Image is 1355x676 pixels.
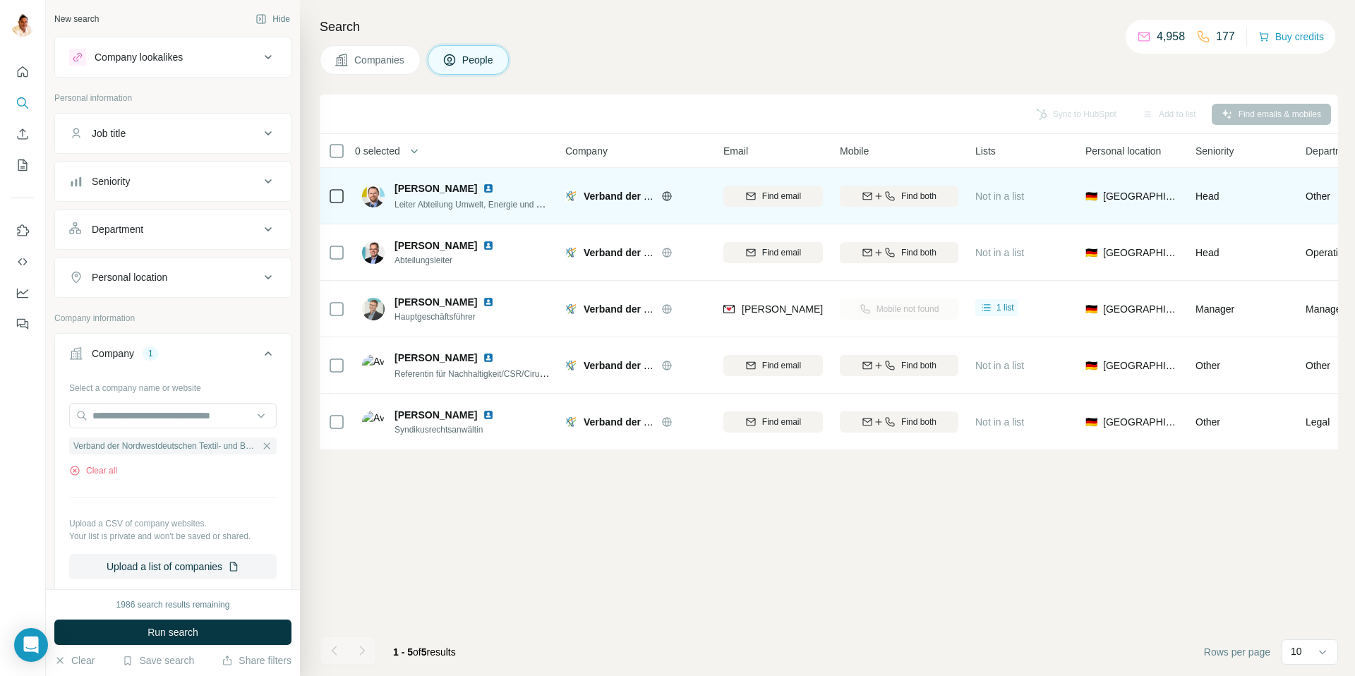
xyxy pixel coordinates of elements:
[1216,28,1235,45] p: 177
[395,295,477,309] span: [PERSON_NAME]
[55,337,291,376] button: Company1
[483,183,494,194] img: LinkedIn logo
[395,254,511,267] span: Abteilungsleiter
[55,260,291,294] button: Personal location
[1103,246,1179,260] span: [GEOGRAPHIC_DATA]
[901,246,937,259] span: Find both
[975,416,1024,428] span: Not in a list
[362,411,385,433] img: Avatar
[1196,144,1234,158] span: Seniority
[55,40,291,74] button: Company lookalikes
[55,116,291,150] button: Job title
[1085,144,1161,158] span: Personal location
[246,8,300,30] button: Hide
[1085,358,1097,373] span: 🇩🇪
[975,144,996,158] span: Lists
[11,14,34,37] img: Avatar
[1085,302,1097,316] span: 🇩🇪
[55,164,291,198] button: Seniority
[54,13,99,25] div: New search
[92,222,143,236] div: Department
[565,303,577,315] img: Logo of Verband der Nordwestdeutschen Textil- und Bekleidungsindustrie e.V.
[69,376,277,394] div: Select a company name or website
[483,296,494,308] img: LinkedIn logo
[565,247,577,258] img: Logo of Verband der Nordwestdeutschen Textil- und Bekleidungsindustrie e.V.
[840,411,958,433] button: Find both
[840,242,958,263] button: Find both
[143,347,159,360] div: 1
[362,298,385,320] img: Avatar
[901,190,937,203] span: Find both
[393,646,413,658] span: 1 - 5
[565,191,577,202] img: Logo of Verband der Nordwestdeutschen Textil- und Bekleidungsindustrie e.V.
[69,554,277,579] button: Upload a list of companies
[584,360,913,371] span: Verband der Nordwestdeutschen Textil- und Bekleidungsindustrie e.V.
[975,247,1024,258] span: Not in a list
[11,218,34,243] button: Use Surfe on LinkedIn
[14,628,48,662] div: Open Intercom Messenger
[395,310,511,323] span: Hauptgeschäftsführer
[762,190,801,203] span: Find email
[584,416,913,428] span: Verband der Nordwestdeutschen Textil- und Bekleidungsindustrie e.V.
[1306,246,1354,260] span: Operations
[11,311,34,337] button: Feedback
[1196,303,1234,315] span: Manager
[354,53,406,67] span: Companies
[1258,27,1324,47] button: Buy credits
[723,186,823,207] button: Find email
[362,354,385,377] img: Avatar
[901,359,937,372] span: Find both
[69,464,117,477] button: Clear all
[55,212,291,246] button: Department
[320,17,1338,37] h4: Search
[1103,302,1179,316] span: [GEOGRAPHIC_DATA]
[395,181,477,195] span: [PERSON_NAME]
[69,530,277,543] p: Your list is private and won't be saved or shared.
[116,598,230,611] div: 1986 search results remaining
[395,239,477,253] span: [PERSON_NAME]
[1306,415,1330,429] span: Legal
[413,646,421,658] span: of
[11,152,34,178] button: My lists
[565,144,608,158] span: Company
[11,121,34,147] button: Enrich CSV
[1085,189,1097,203] span: 🇩🇪
[1103,189,1179,203] span: [GEOGRAPHIC_DATA]
[584,191,913,202] span: Verband der Nordwestdeutschen Textil- und Bekleidungsindustrie e.V.
[355,144,400,158] span: 0 selected
[723,411,823,433] button: Find email
[222,653,291,668] button: Share filters
[69,517,277,530] p: Upload a CSV of company websites.
[762,246,801,259] span: Find email
[483,409,494,421] img: LinkedIn logo
[1157,28,1185,45] p: 4,958
[840,355,958,376] button: Find both
[395,351,477,365] span: [PERSON_NAME]
[395,198,565,210] span: Leiter Abteilung Umwelt, Energie und Technik
[723,355,823,376] button: Find email
[483,352,494,363] img: LinkedIn logo
[122,653,194,668] button: Save search
[54,620,291,645] button: Run search
[395,408,477,422] span: [PERSON_NAME]
[723,242,823,263] button: Find email
[395,368,591,379] span: Referentin für Nachhaltigkeit/CSR/Ciruclar Economy
[565,416,577,428] img: Logo of Verband der Nordwestdeutschen Textil- und Bekleidungsindustrie e.V.
[742,303,990,315] span: [PERSON_NAME][EMAIL_ADDRESS][DOMAIN_NAME]
[1196,360,1220,371] span: Other
[147,625,198,639] span: Run search
[1196,247,1219,258] span: Head
[723,302,735,316] img: provider findymail logo
[762,416,801,428] span: Find email
[1196,191,1219,202] span: Head
[11,59,34,85] button: Quick start
[11,249,34,274] button: Use Surfe API
[73,440,258,452] span: Verband der Nordwestdeutschen Textil- und Bekleidungsindustrie e.V.
[584,303,913,315] span: Verband der Nordwestdeutschen Textil- und Bekleidungsindustrie e.V.
[462,53,495,67] span: People
[762,359,801,372] span: Find email
[996,301,1014,314] span: 1 list
[1103,358,1179,373] span: [GEOGRAPHIC_DATA]
[393,646,456,658] span: results
[362,185,385,207] img: Avatar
